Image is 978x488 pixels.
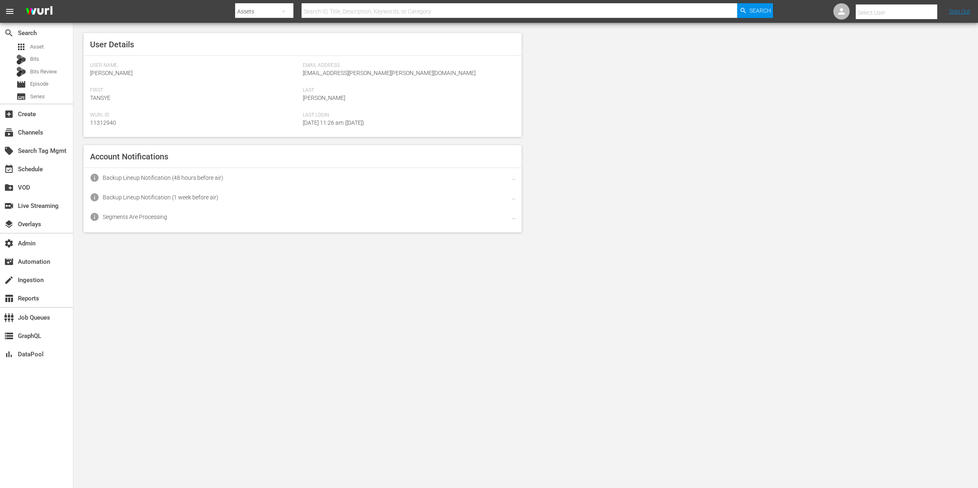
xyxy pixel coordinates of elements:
span: Asset [16,42,26,52]
span: User Details [90,40,134,49]
span: ... [512,174,515,181]
span: Series [30,93,45,101]
span: First [90,87,299,94]
span: Search [749,3,771,18]
span: [PERSON_NAME] [303,95,345,101]
span: Ingestion [4,275,14,285]
span: [PERSON_NAME] [90,70,132,76]
span: info [90,192,99,202]
span: 11312940 [90,119,116,126]
span: [DATE] 11:26 am ([DATE]) [303,119,364,126]
span: Last Login [303,112,511,119]
span: Series [16,92,26,102]
span: Schedule [4,164,14,174]
div: Bits [16,55,26,64]
span: DataPool [4,349,14,359]
img: ans4CAIJ8jUAAAAAAAAAAAAAAAAAAAAAAAAgQb4GAAAAAAAAAAAAAAAAAAAAAAAAJMjXAAAAAAAAAAAAAAAAAAAAAAAAgAT5G... [20,2,59,21]
span: Asset [30,43,44,51]
span: Episode [30,80,48,88]
span: Channels [4,128,14,137]
span: [EMAIL_ADDRESS][PERSON_NAME][PERSON_NAME][DOMAIN_NAME] [303,70,476,76]
span: info [90,212,99,222]
span: Search Tag Mgmt [4,146,14,156]
span: Episode [16,79,26,89]
span: User Name: [90,62,299,69]
span: Bits [30,55,39,63]
span: Bits Review [30,68,57,76]
span: VOD [4,183,14,192]
span: Overlays [4,219,14,229]
button: Search [737,3,773,18]
span: Last [303,87,511,94]
span: Automation [4,257,14,267]
span: Reports [4,294,14,303]
a: Sign Out [949,8,970,15]
span: Tansye [90,95,110,101]
div: Segments Are Processing [103,214,167,220]
span: Email Address: [303,62,511,69]
span: Admin [4,238,14,248]
div: Bits Review [16,67,26,77]
div: Backup Lineup Notification (1 week before air) [103,194,218,201]
span: Wurl Id [90,112,299,119]
span: Live Streaming [4,201,14,211]
span: Search [4,28,14,38]
span: ... [512,194,515,201]
span: Account Notifications [90,152,168,161]
span: Job Queues [4,313,14,322]
span: ... [512,214,515,220]
span: info [90,173,99,183]
span: menu [5,7,15,16]
span: GraphQL [4,331,14,341]
span: Create [4,109,14,119]
div: Backup Lineup Notification (48 hours before air) [103,174,223,181]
